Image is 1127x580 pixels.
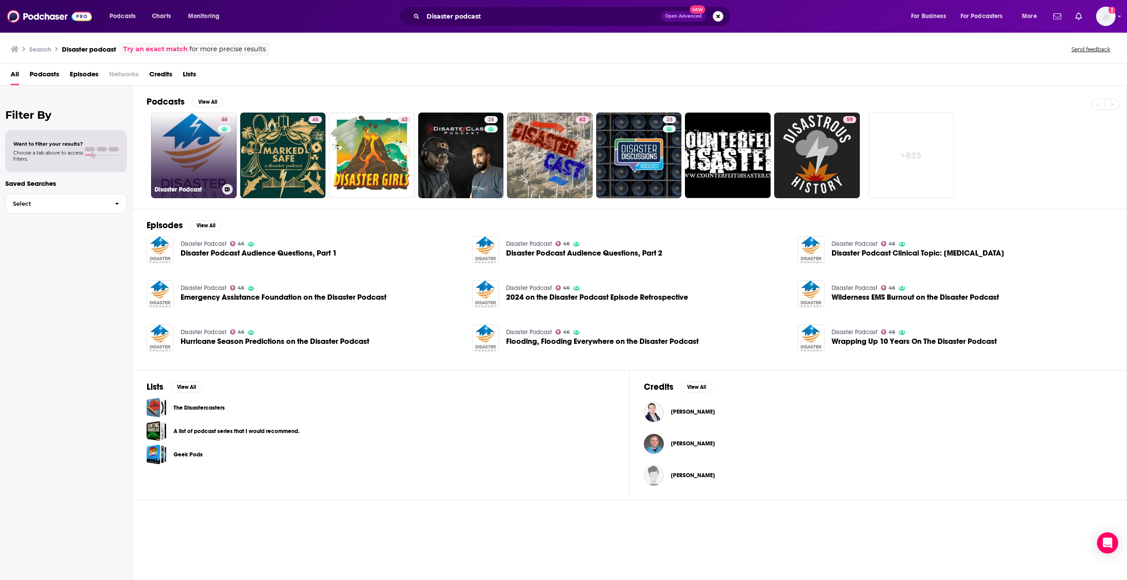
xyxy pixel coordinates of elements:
[472,280,499,307] a: 2024 on the Disaster Podcast Episode Retrospective
[832,249,1004,257] a: Disaster Podcast Clinical Topic: Crush Syndrome
[506,338,699,345] a: Flooding, Flooding Everywhere on the Disaster Podcast
[147,220,222,231] a: EpisodesView All
[1069,45,1113,53] button: Send feedback
[644,429,1112,458] button: Keith ErwoodKeith Erwood
[155,186,219,193] h3: Disaster Podcast
[665,14,702,19] span: Open Advanced
[190,220,222,231] button: View All
[398,116,411,123] a: 43
[484,116,498,123] a: 28
[472,324,499,351] a: Flooding, Flooding Everywhere on the Disaster Podcast
[843,116,856,123] a: 59
[407,6,739,26] div: Search podcasts, credits, & more...
[832,294,999,301] span: Wilderness EMS Burnout on the Disaster Podcast
[563,286,570,290] span: 46
[556,241,570,246] a: 46
[661,11,706,22] button: Open AdvancedNew
[188,10,219,23] span: Monitoring
[70,67,98,85] a: Episodes
[671,440,715,447] a: Keith Erwood
[644,381,712,392] a: CreditsView All
[663,116,676,123] a: 28
[174,450,203,459] a: Geek Pods
[1072,9,1085,24] a: Show notifications dropdown
[961,10,1003,23] span: For Podcasters
[506,249,662,257] a: Disaster Podcast Audience Questions, Part 2
[151,113,237,198] a: 46Disaster Podcast
[832,338,997,345] span: Wrapping Up 10 Years On The Disaster Podcast
[671,472,715,479] span: [PERSON_NAME]
[147,421,166,441] span: A list of podcast series that I would recommend.
[240,113,326,198] a: 46
[563,330,570,334] span: 46
[147,324,174,351] img: Hurricane Season Predictions on the Disaster Podcast
[147,444,166,464] span: Geek Pods
[507,113,593,198] a: 62
[832,328,877,336] a: Disaster Podcast
[889,286,895,290] span: 46
[29,45,51,53] h3: Search
[1022,10,1037,23] span: More
[147,280,174,307] img: Emergency Assistance Foundation on the Disaster Podcast
[147,96,185,107] h2: Podcasts
[238,286,244,290] span: 46
[110,10,136,23] span: Podcasts
[798,324,824,351] a: Wrapping Up 10 Years On The Disaster Podcast
[488,116,494,124] span: 28
[563,242,570,246] span: 46
[146,9,176,23] a: Charts
[955,9,1016,23] button: open menu
[889,330,895,334] span: 46
[644,402,664,422] img: Will Carey
[62,45,116,53] h3: Disaster podcast
[774,113,860,198] a: 59
[576,116,589,123] a: 62
[644,381,673,392] h2: Credits
[506,240,552,248] a: Disaster Podcast
[230,329,245,335] a: 46
[181,249,337,257] span: Disaster Podcast Audience Questions, Part 1
[181,338,369,345] a: Hurricane Season Predictions on the Disaster Podcast
[506,294,688,301] a: 2024 on the Disaster Podcast Episode Retrospective
[109,67,139,85] span: Networks
[832,240,877,248] a: Disaster Podcast
[418,113,504,198] a: 28
[506,328,552,336] a: Disaster Podcast
[881,241,896,246] a: 46
[192,97,223,107] button: View All
[309,116,322,123] a: 46
[183,67,196,85] a: Lists
[579,116,586,124] span: 62
[1097,532,1118,554] div: Open Intercom Messenger
[174,403,225,413] a: The Disastercasters
[7,8,92,25] img: Podchaser - Follow, Share and Rate Podcasts
[174,426,299,436] a: A list of podcast series that I would recommend.
[123,44,188,54] a: Try an exact match
[11,67,19,85] a: All
[881,285,896,290] a: 46
[644,461,1112,490] button: Elena LocatelliElena Locatelli
[181,240,227,248] a: Disaster Podcast
[147,398,166,418] a: The Disastercasters
[147,96,223,107] a: PodcastsView All
[181,328,227,336] a: Disaster Podcast
[181,294,386,301] a: Emergency Assistance Foundation on the Disaster Podcast
[644,466,664,486] a: Elena Locatelli
[30,67,59,85] a: Podcasts
[149,67,172,85] a: Credits
[152,10,171,23] span: Charts
[189,44,266,54] span: for more precise results
[181,284,227,292] a: Disaster Podcast
[671,408,715,415] a: Will Carey
[103,9,147,23] button: open menu
[13,150,83,162] span: Choose a tab above to access filters.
